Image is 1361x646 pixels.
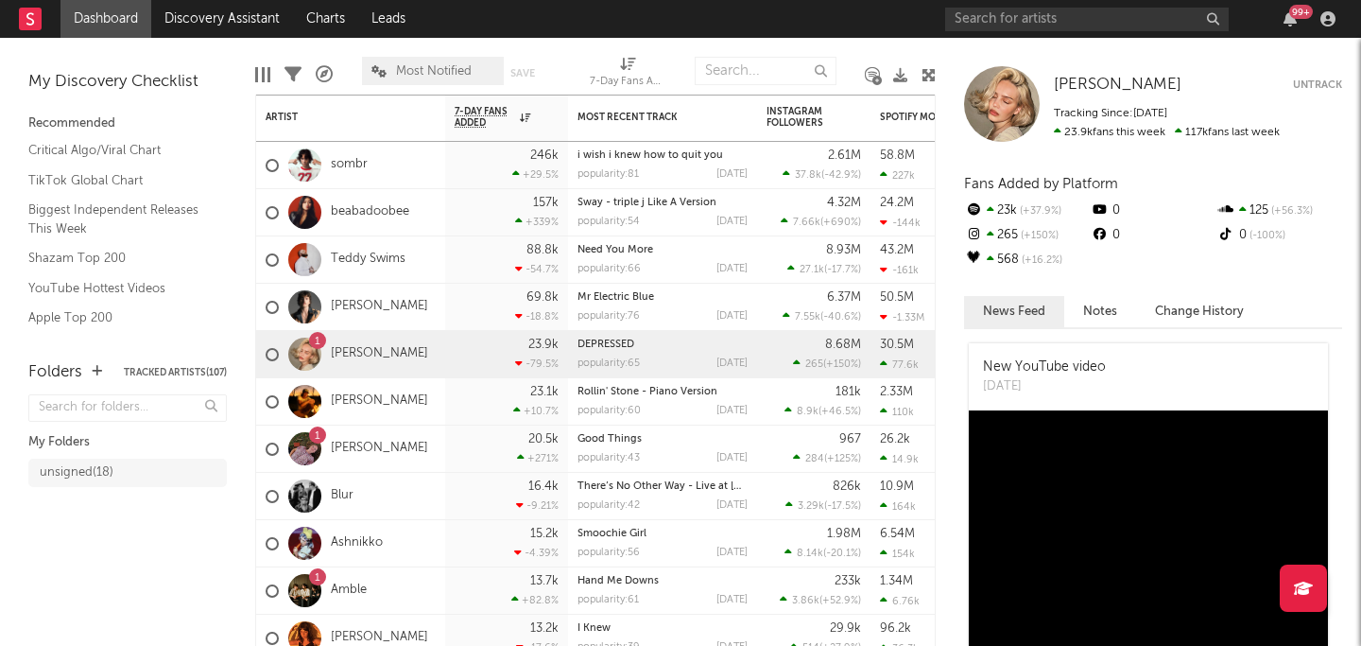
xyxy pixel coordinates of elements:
[577,595,639,605] div: popularity: 61
[577,245,653,255] a: Need You More
[783,168,861,181] div: ( )
[510,68,535,79] button: Save
[1019,255,1062,266] span: +16.2 %
[880,575,913,587] div: 1.34M
[798,501,824,512] span: 3.29k
[28,431,227,454] div: My Folders
[1054,76,1181,95] a: [PERSON_NAME]
[577,198,748,208] div: Sway - triple j Like A Version
[983,358,1106,377] div: New YouTube video
[577,358,640,369] div: popularity: 65
[517,452,559,464] div: +271 %
[577,217,640,227] div: popularity: 54
[533,197,559,209] div: 157k
[716,217,748,227] div: [DATE]
[28,278,208,299] a: YouTube Hottest Videos
[797,549,823,559] span: 8.14k
[784,547,861,559] div: ( )
[983,377,1106,396] div: [DATE]
[284,47,301,102] div: Filters
[839,433,861,445] div: 967
[28,113,227,135] div: Recommended
[823,312,858,323] span: -40.6 %
[716,169,748,180] div: [DATE]
[577,500,640,511] div: popularity: 42
[28,170,208,191] a: TikTok Global Chart
[515,216,559,228] div: +339 %
[331,346,428,362] a: [PERSON_NAME]
[826,549,858,559] span: -20.1 %
[793,358,861,370] div: ( )
[515,310,559,323] div: -18.8 %
[835,575,861,587] div: 233k
[781,216,861,228] div: ( )
[880,548,915,560] div: 154k
[964,199,1090,223] div: 23k
[331,583,367,599] a: Amble
[577,453,640,463] div: popularity: 43
[880,358,919,371] div: 77.6k
[396,65,472,78] span: Most Notified
[827,265,858,275] span: -17.7 %
[880,528,915,540] div: 6.54M
[795,312,820,323] span: 7.55k
[830,622,861,635] div: 29.9k
[945,8,1229,31] input: Search for artists
[716,548,748,558] div: [DATE]
[530,528,559,540] div: 15.2k
[880,217,921,229] div: -144k
[511,594,559,606] div: +82.8 %
[880,500,916,513] div: 164k
[827,291,861,304] div: 6.37M
[530,386,559,398] div: 23.1k
[1216,223,1342,248] div: 0
[577,387,717,397] a: Rollin' Stone - Piano Version
[797,407,818,417] span: 8.9k
[1054,108,1167,119] span: Tracking Since: [DATE]
[824,170,858,181] span: -42.9 %
[512,168,559,181] div: +29.5 %
[577,150,723,161] a: i wish i knew how to quit you
[528,433,559,445] div: 20.5k
[528,480,559,493] div: 16.4k
[577,245,748,255] div: Need You More
[767,106,833,129] div: Instagram Followers
[577,169,639,180] div: popularity: 81
[780,594,861,606] div: ( )
[880,406,914,418] div: 110k
[577,340,634,350] a: DEPRESSED
[880,291,914,304] div: 50.5M
[577,434,642,445] a: Good Things
[784,405,861,417] div: ( )
[577,434,748,445] div: Good Things
[880,311,924,323] div: -1.33M
[964,296,1064,327] button: News Feed
[577,529,646,539] a: Smoochie Girl
[1090,199,1215,223] div: 0
[716,595,748,605] div: [DATE]
[28,248,208,269] a: Shazam Top 200
[577,623,748,634] div: I Knew
[514,547,559,559] div: -4.39 %
[331,393,428,410] a: [PERSON_NAME]
[836,386,861,398] div: 181k
[455,106,515,129] span: 7-Day Fans Added
[266,112,407,123] div: Artist
[515,358,559,370] div: -79.5 %
[577,529,748,539] div: Smoochie Girl
[783,310,861,323] div: ( )
[1283,11,1297,26] button: 99+
[826,244,861,256] div: 8.93M
[577,481,748,492] div: There’s No Other Way - Live at Wembley Stadium
[716,311,748,322] div: [DATE]
[805,359,823,370] span: 265
[590,71,665,94] div: 7-Day Fans Added (7-Day Fans Added)
[880,169,915,182] div: 227k
[331,157,368,173] a: sombr
[1289,5,1313,19] div: 99 +
[795,170,821,181] span: 37.8k
[827,501,858,512] span: -17.5 %
[1247,231,1285,241] span: -100 %
[1216,199,1342,223] div: 125
[577,292,748,303] div: Mr Electric Blue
